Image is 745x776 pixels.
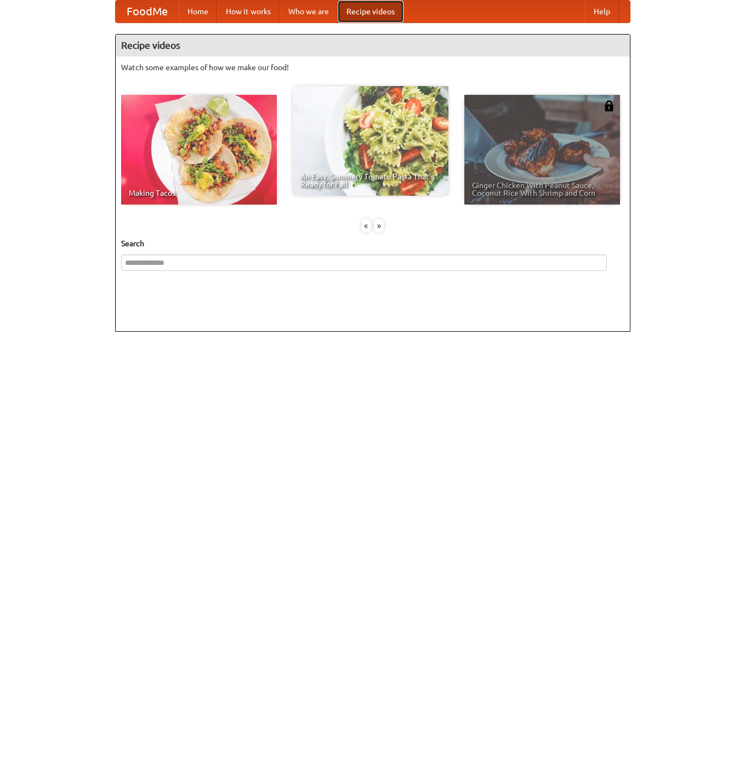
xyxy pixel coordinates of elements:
a: An Easy, Summery Tomato Pasta That's Ready for Fall [293,86,448,196]
p: Watch some examples of how we make our food! [121,62,624,73]
span: Making Tacos [129,189,269,197]
h4: Recipe videos [116,35,630,56]
a: Help [585,1,619,22]
a: FoodMe [116,1,179,22]
a: Making Tacos [121,95,277,205]
img: 483408.png [604,100,615,111]
h5: Search [121,238,624,249]
a: Home [179,1,217,22]
a: Recipe videos [338,1,403,22]
a: How it works [217,1,280,22]
span: An Easy, Summery Tomato Pasta That's Ready for Fall [300,173,441,188]
a: Who we are [280,1,338,22]
div: » [374,219,384,233]
div: « [361,219,371,233]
